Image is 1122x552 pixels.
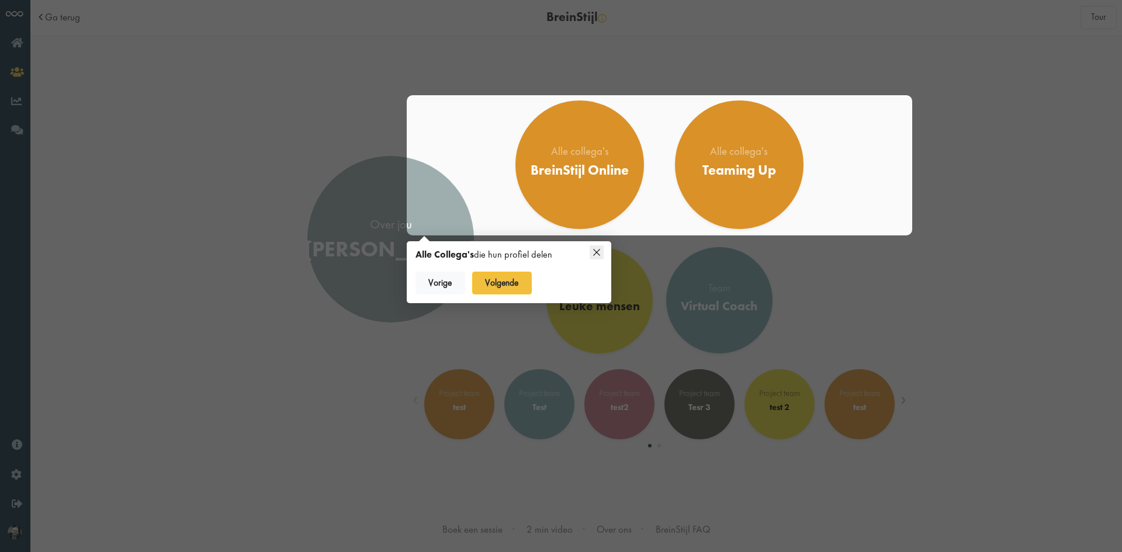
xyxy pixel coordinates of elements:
a: Alle collega's Teaming Up [675,100,804,229]
div: Teaming Up [702,162,776,178]
div: BreinStijl Online [531,162,629,178]
a: Alle collega's BreinStijl Online [515,100,644,229]
div: Alle collega's [702,146,776,157]
button: Vorige [415,272,465,295]
button: Volgende [472,272,532,295]
strong: Alle Collega's [415,248,474,261]
div: Alle collega's [531,146,629,157]
div: die hun profiel delen [415,248,582,262]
